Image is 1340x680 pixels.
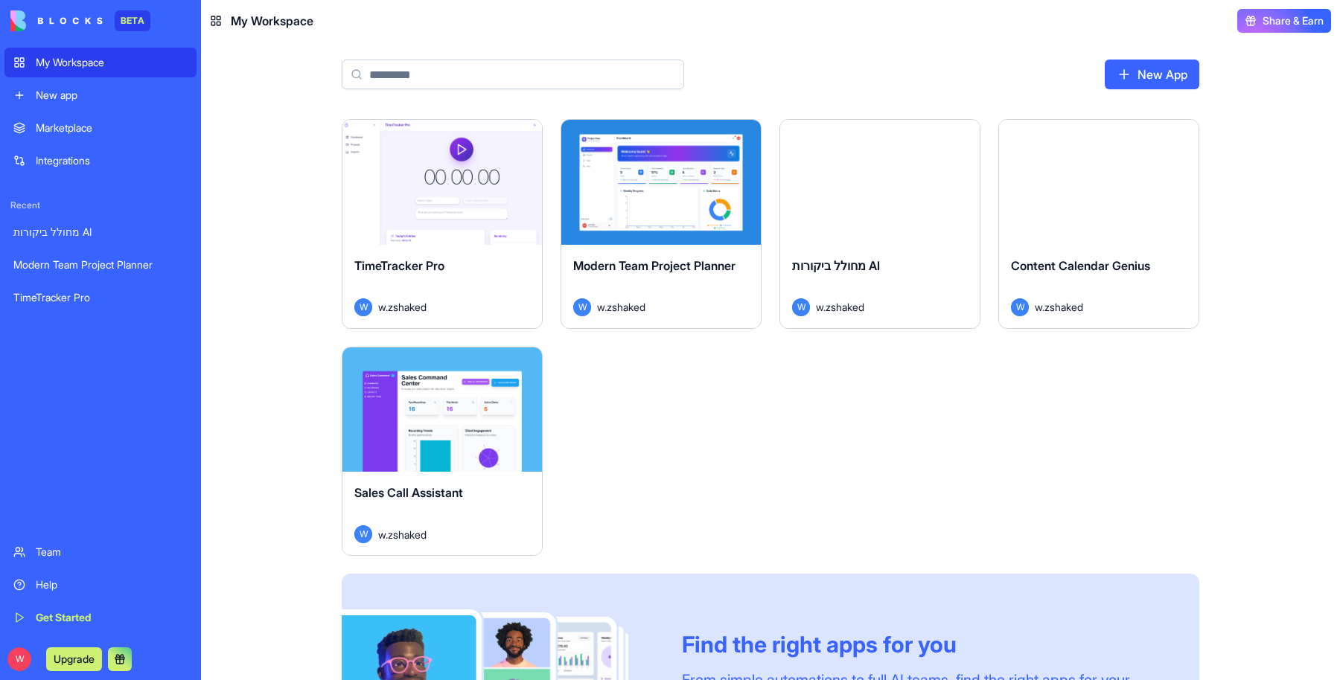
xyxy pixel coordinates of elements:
div: My Workspace [36,55,188,70]
span: W [792,298,810,316]
span: מחולל ביקורות AI [792,258,880,273]
span: W [573,298,591,316]
div: Integrations [36,153,188,168]
a: Sales Call AssistantWw.zshaked [342,347,543,556]
span: Modern Team Project Planner [573,258,736,273]
div: TimeTracker Pro [13,290,188,305]
span: w.zshaked [597,299,645,315]
div: Marketplace [36,121,188,135]
span: W [1011,298,1029,316]
a: Modern Team Project Planner [4,250,197,280]
a: TimeTracker Pro [4,283,197,312]
a: מחולל ביקורות AI [4,217,197,247]
a: Content Calendar GeniusWw.zshaked [998,119,1199,329]
span: w.zshaked [1035,299,1083,315]
span: W [354,298,372,316]
div: Help [36,577,188,592]
a: Team [4,537,197,567]
a: Upgrade [46,651,102,666]
a: מחולל ביקורות AIWw.zshaked [779,119,980,329]
div: Get Started [36,610,188,625]
a: Get Started [4,603,197,632]
div: New app [36,88,188,103]
span: Recent [4,199,197,211]
a: New app [4,80,197,110]
a: Marketplace [4,113,197,143]
a: Integrations [4,146,197,176]
a: New App [1105,60,1199,89]
span: TimeTracker Pro [354,258,444,273]
button: Share & Earn [1237,9,1331,33]
button: Upgrade [46,647,102,671]
span: W [7,647,31,671]
span: Content Calendar Genius [1011,258,1150,273]
a: BETA [10,10,150,31]
div: Find the right apps for you [682,631,1164,658]
span: Sales Call Assistant [354,485,463,500]
div: BETA [115,10,150,31]
span: w.zshaked [378,299,427,315]
span: w.zshaked [816,299,864,315]
a: Help [4,570,197,600]
div: מחולל ביקורות AI [13,225,188,240]
span: w.zshaked [378,527,427,542]
a: Modern Team Project PlannerWw.zshaked [561,119,762,329]
span: Share & Earn [1263,13,1324,28]
a: TimeTracker ProWw.zshaked [342,119,543,329]
div: Modern Team Project Planner [13,257,188,272]
div: Team [36,545,188,559]
a: My Workspace [4,48,197,77]
span: W [354,525,372,543]
img: logo [10,10,103,31]
span: My Workspace [231,12,313,30]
